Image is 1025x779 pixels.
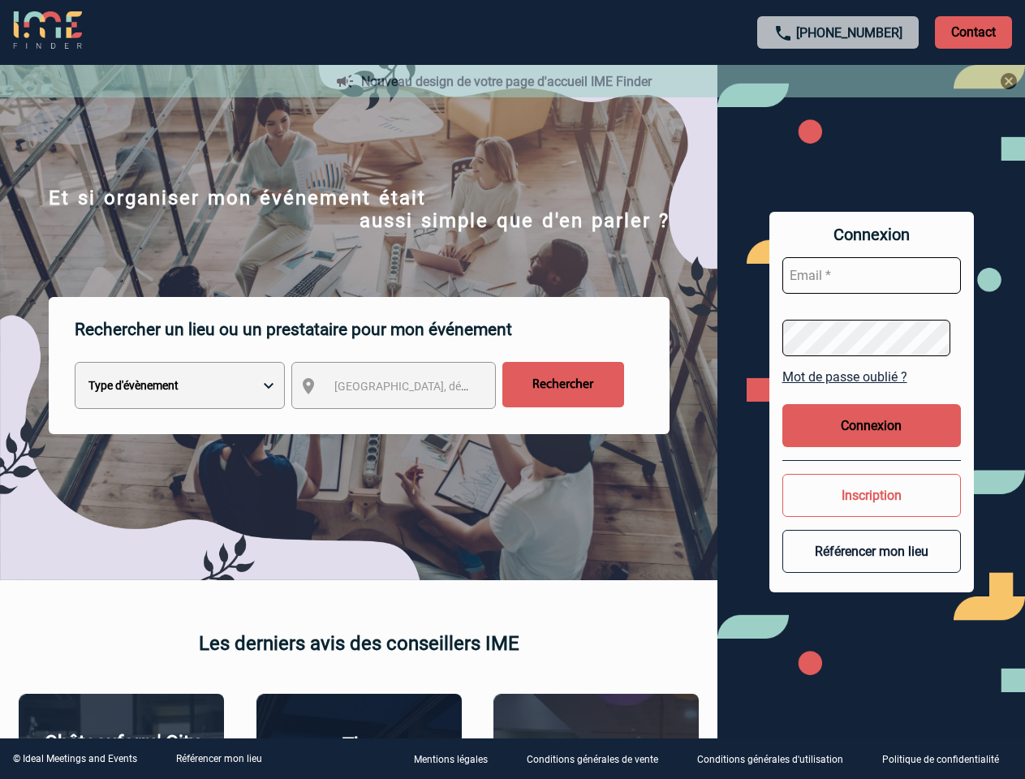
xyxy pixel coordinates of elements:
p: Politique de confidentialité [882,755,999,766]
a: Conditions générales de vente [514,751,684,767]
a: Référencer mon lieu [176,753,262,764]
a: Conditions générales d'utilisation [684,751,869,767]
a: Politique de confidentialité [869,751,1025,767]
a: Mentions légales [401,751,514,767]
p: Mentions légales [414,755,488,766]
p: Conditions générales de vente [527,755,658,766]
div: © Ideal Meetings and Events [13,753,137,764]
p: Conditions générales d'utilisation [697,755,843,766]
